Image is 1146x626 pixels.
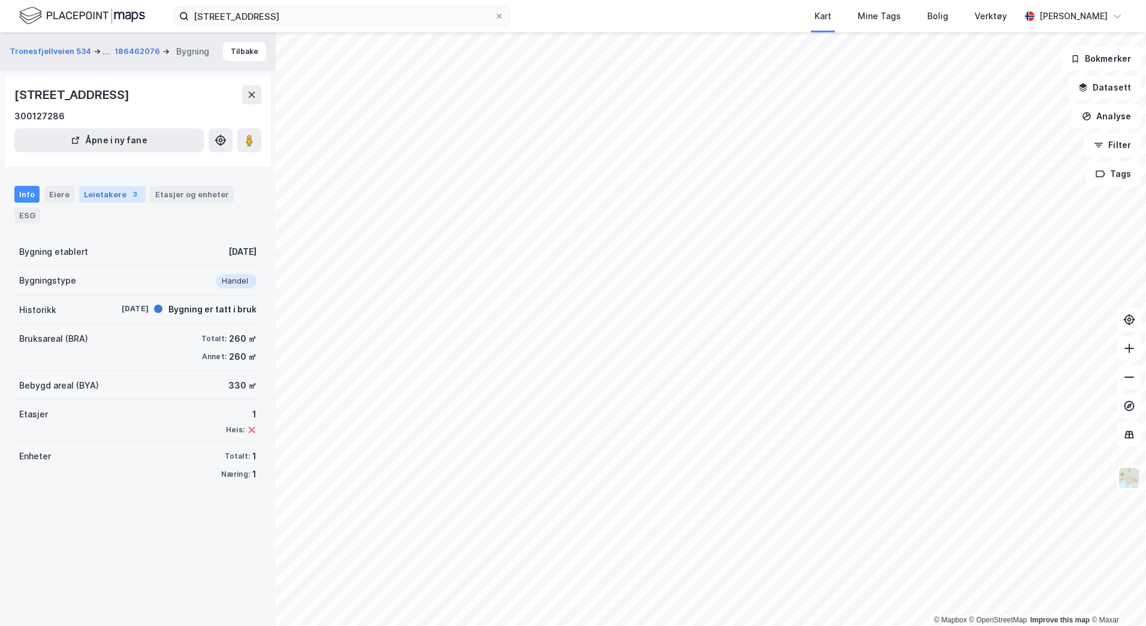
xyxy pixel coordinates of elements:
[201,334,227,344] div: Totalt:
[815,9,831,23] div: Kart
[14,85,132,104] div: [STREET_ADDRESS]
[1086,568,1146,626] div: Kontrollprogram for chat
[19,245,88,259] div: Bygning etablert
[228,245,257,259] div: [DATE]
[229,350,257,364] div: 260 ㎡
[1039,9,1108,23] div: [PERSON_NAME]
[252,467,257,481] div: 1
[129,188,141,200] div: 3
[19,273,76,288] div: Bygningstype
[1084,133,1141,157] button: Filter
[225,452,250,461] div: Totalt:
[1072,104,1141,128] button: Analyse
[19,378,99,393] div: Bebygd areal (BYA)
[934,616,967,624] a: Mapbox
[19,332,88,346] div: Bruksareal (BRA)
[19,5,145,26] img: logo.f888ab2527a4732fd821a326f86c7f29.svg
[1060,47,1141,71] button: Bokmerker
[1030,616,1090,624] a: Improve this map
[14,186,40,203] div: Info
[226,425,245,435] div: Heis:
[189,7,494,25] input: Søk på adresse, matrikkel, gårdeiere, leietakere eller personer
[252,449,257,464] div: 1
[176,44,209,59] div: Bygning
[1086,568,1146,626] iframe: Chat Widget
[202,352,227,362] div: Annet:
[1085,162,1141,186] button: Tags
[114,46,162,58] button: 186462076
[1118,467,1141,489] img: Z
[14,128,204,152] button: Åpne i ny fane
[14,207,40,223] div: ESG
[226,407,257,422] div: 1
[168,302,257,317] div: Bygning er tatt i bruk
[969,616,1027,624] a: OpenStreetMap
[223,42,266,61] button: Tilbake
[19,407,48,422] div: Etasjer
[19,449,51,464] div: Enheter
[19,303,56,317] div: Historikk
[1068,76,1141,100] button: Datasett
[44,186,74,203] div: Eiere
[228,378,257,393] div: 330 ㎡
[155,189,229,200] div: Etasjer og enheter
[975,9,1007,23] div: Verktøy
[79,186,146,203] div: Leietakere
[221,469,250,479] div: Næring:
[102,44,110,59] div: ...
[229,332,257,346] div: 260 ㎡
[101,303,149,314] div: [DATE]
[10,44,94,59] button: Tronesfjellveien 534
[858,9,901,23] div: Mine Tags
[14,109,65,124] div: 300127286
[927,9,948,23] div: Bolig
